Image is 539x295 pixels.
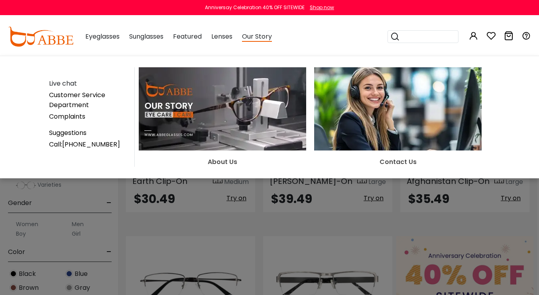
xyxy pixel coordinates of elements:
[8,27,73,47] img: abbeglasses.com
[211,32,232,41] span: Lenses
[139,104,306,167] a: About Us
[242,32,272,42] span: Our Story
[306,4,334,11] a: Shop now
[314,157,482,167] div: Contact Us
[49,112,85,121] a: Complaints
[173,32,202,41] span: Featured
[139,157,306,167] div: About Us
[314,104,482,167] a: Contact Us
[85,32,120,41] span: Eyeglasses
[310,4,334,11] div: Shop now
[49,128,87,137] a: Suggestions
[49,90,105,109] a: Customer Service Department
[129,32,163,41] span: Sunglasses
[314,67,482,150] img: Contact Us
[139,67,306,150] img: About Us
[49,140,120,149] a: Call:[PHONE_NUMBER]
[205,4,305,11] div: Anniversay Celebration 40% OFF SITEWIDE
[49,78,130,88] div: Live chat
